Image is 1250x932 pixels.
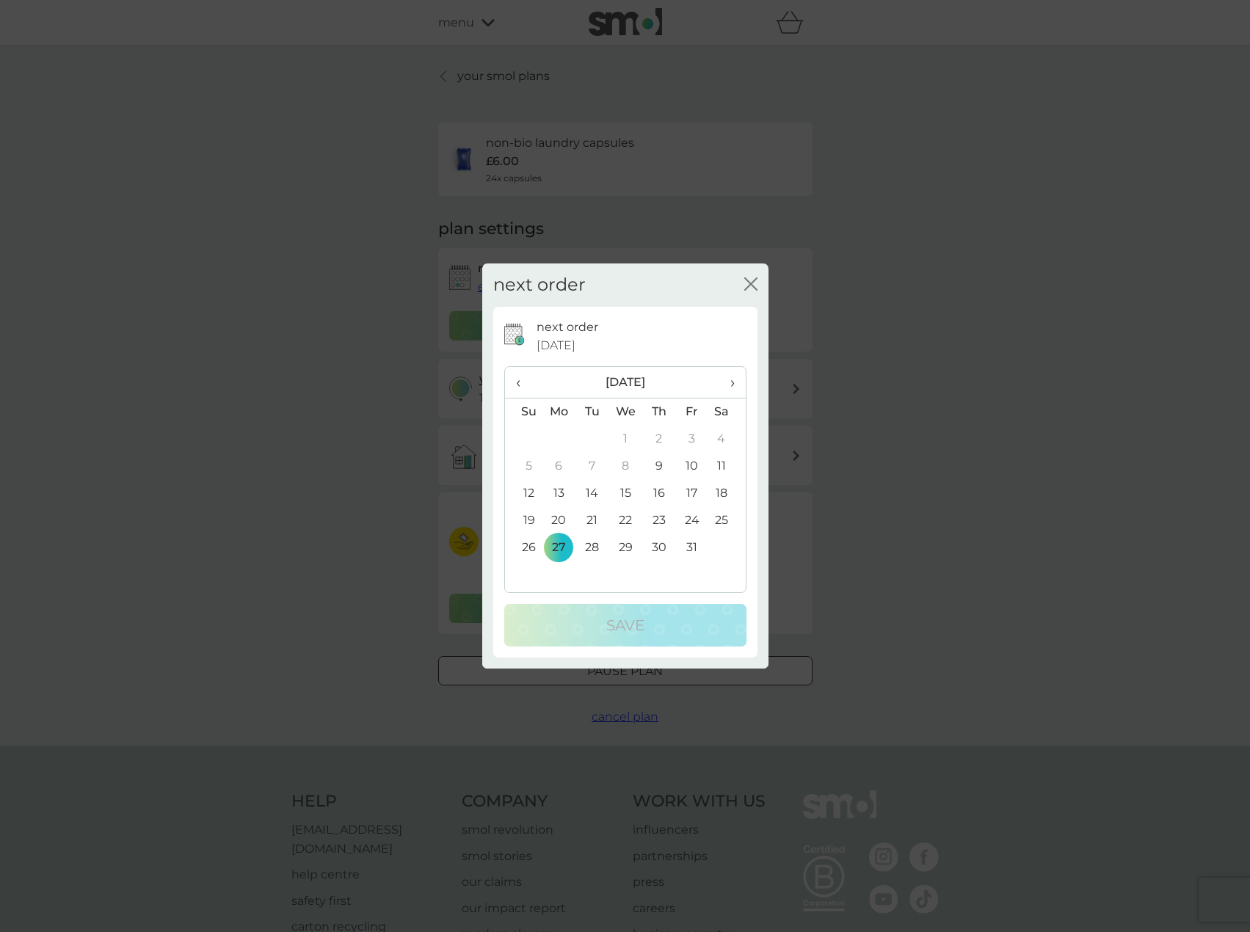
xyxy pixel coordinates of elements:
td: 18 [708,480,745,507]
button: close [744,277,757,293]
td: 1 [608,426,642,453]
td: 10 [675,453,708,480]
td: 8 [608,453,642,480]
td: 15 [608,480,642,507]
td: 13 [542,480,576,507]
td: 27 [542,534,576,561]
td: 16 [642,480,675,507]
td: 31 [675,534,708,561]
td: 4 [708,426,745,453]
td: 29 [608,534,642,561]
th: Fr [675,398,708,426]
p: Save [606,614,644,637]
td: 7 [575,453,608,480]
th: [DATE] [542,367,709,398]
th: Su [505,398,542,426]
th: We [608,398,642,426]
td: 6 [542,453,576,480]
td: 25 [708,507,745,534]
td: 11 [708,453,745,480]
td: 26 [505,534,542,561]
td: 23 [642,507,675,534]
td: 12 [505,480,542,507]
td: 3 [675,426,708,453]
td: 30 [642,534,675,561]
span: › [719,367,734,398]
td: 28 [575,534,608,561]
th: Sa [708,398,745,426]
td: 21 [575,507,608,534]
td: 5 [505,453,542,480]
span: ‹ [516,367,531,398]
td: 9 [642,453,675,480]
td: 2 [642,426,675,453]
td: 22 [608,507,642,534]
td: 14 [575,480,608,507]
button: Save [504,604,746,647]
th: Tu [575,398,608,426]
td: 24 [675,507,708,534]
td: 17 [675,480,708,507]
p: next order [537,318,598,337]
th: Mo [542,398,576,426]
th: Th [642,398,675,426]
span: [DATE] [537,336,575,355]
h2: next order [493,274,586,296]
td: 19 [505,507,542,534]
td: 20 [542,507,576,534]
